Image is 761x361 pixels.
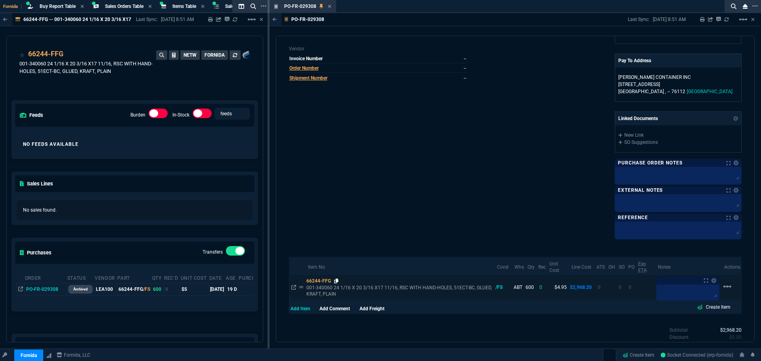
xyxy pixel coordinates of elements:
p: 001-340060 24 1/16 X 20 3/16 X17 11/16, RSC WITH HAND-HOLES, 51ECT-BC, GLUED, KRAFT, PLAIN [306,285,492,297]
th: Qty [152,272,164,283]
a: msbcCompanyName [54,351,93,359]
a: 66244-FFG [28,49,63,59]
span: 0 [539,285,542,290]
p: Last Sync: [136,16,161,23]
nx-icon: Open New Tab [261,2,266,10]
th: Item No [305,257,493,275]
tr: undefined [289,64,467,73]
th: Qty [524,257,535,275]
tr: undefined [289,74,467,82]
div: Transfers [226,246,245,259]
nx-icon: Close Workbench [740,2,751,11]
nx-icon: Close Tab [201,4,205,10]
p: [STREET_ADDRESS] [618,81,738,88]
th: Unit Cost [180,272,209,283]
a: Create Item [691,302,737,312]
nx-icon: Search [247,2,259,11]
h5: Purchases [20,249,52,256]
div: Add Comment [359,306,384,312]
span: ABT [514,285,522,290]
th: ATS [593,257,605,275]
th: Cond [494,257,512,275]
p: Vendor [289,45,467,52]
nx-icon: Back to Table [273,17,277,22]
p: No sales found. [23,206,247,214]
th: Age [226,272,238,283]
p: archived [73,286,88,292]
h5: Disty [20,342,38,350]
span: Buy Report Table [40,4,76,9]
mat-icon: Example home icon [738,15,748,24]
span: 76112 [671,89,685,94]
nx-fornida-value: PO-FR-029308 [26,286,66,293]
a: New Link [618,132,738,139]
span: Items Table [172,4,196,9]
nx-icon: Close Tab [80,4,84,10]
a: -- [464,75,466,81]
th: PO [625,257,635,275]
div: Add Comment [319,306,350,312]
mat-icon: Example home icon [247,15,256,24]
th: Part [117,272,151,283]
nx-icon: Open In Opposite Panel [291,285,296,290]
th: Notes [655,257,721,275]
p: [PERSON_NAME] CONTAINER INC [618,74,694,81]
abbr: Expected Estimated Time of Arrival [638,261,647,273]
a: Hide Workbench [751,16,755,23]
span: 0 [729,334,742,340]
th: Purchaser [238,272,270,283]
span: 0 [598,285,600,290]
h5: feeds [20,111,43,119]
td: [DATE] [209,283,226,295]
th: Unit Cost [546,257,568,275]
th: Rec'd [164,272,180,283]
div: 66244-FFG [306,277,492,285]
a: -- [464,65,466,71]
p: Linked Documents [618,115,658,122]
label: In-Stock [172,112,189,118]
nx-icon: Open In Opposite Panel [18,287,23,292]
nx-icon: Search [728,2,740,11]
div: Add to Watchlist [19,49,25,60]
span: Shipment Number [289,75,327,81]
th: Whs [511,257,524,275]
span: Order Number [289,65,319,71]
p: Last Sync: [628,16,653,23]
h5: Sales Lines [20,180,53,187]
p: spec.value [722,334,742,341]
p: undefined [669,341,677,348]
span: -- [667,89,670,94]
nx-fornida-variant-selector: Add Item [291,306,310,312]
span: PO-FR-029308 [284,4,316,9]
span: [GEOGRAPHIC_DATA] [687,89,732,94]
div: /FS [495,284,510,291]
p: Purchase Order Notes [618,160,683,166]
span: Fornida [3,4,21,9]
tr: 001-340060 24 1/16 X 20 3/16 X17 11/16, RSC WITH HAND-HOLES, 51ECT-BC, GLUED, KRAFT, PLAIN [289,275,741,300]
nx-icon: Split Panels [235,2,247,11]
p: Pay To Address [618,57,651,64]
p: External Notes [618,187,663,193]
label: Transfers [203,249,223,255]
p: 001-340060 24 1/16 X 20 3/16 X17 11/16, RSC WITH HAND-HOLES, 51ECT-BC, GLUED, KRAFT, PLAIN [19,60,156,75]
p: spec.value [722,341,742,348]
span: Socket Connected (erp-fornida) [661,352,733,358]
span: 0 [729,342,742,347]
p: [DATE] 8:51 AM [653,16,686,23]
p: $2,968.20 [570,284,592,291]
p: undefined [669,334,688,341]
span: Sales Lines Table [225,4,261,9]
span: /FS [143,287,150,292]
nx-icon: Open New Tab [752,2,758,10]
mat-icon: Example home icon [723,282,732,291]
th: Rec [535,257,546,275]
th: SO [616,257,625,275]
span: [GEOGRAPHIC_DATA] , [618,89,666,94]
td: 600 [152,283,164,295]
td: 19 D [226,283,238,295]
th: Line Cost [568,257,593,275]
p: undefined [669,327,688,334]
nx-icon: Back to Table [3,17,8,22]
